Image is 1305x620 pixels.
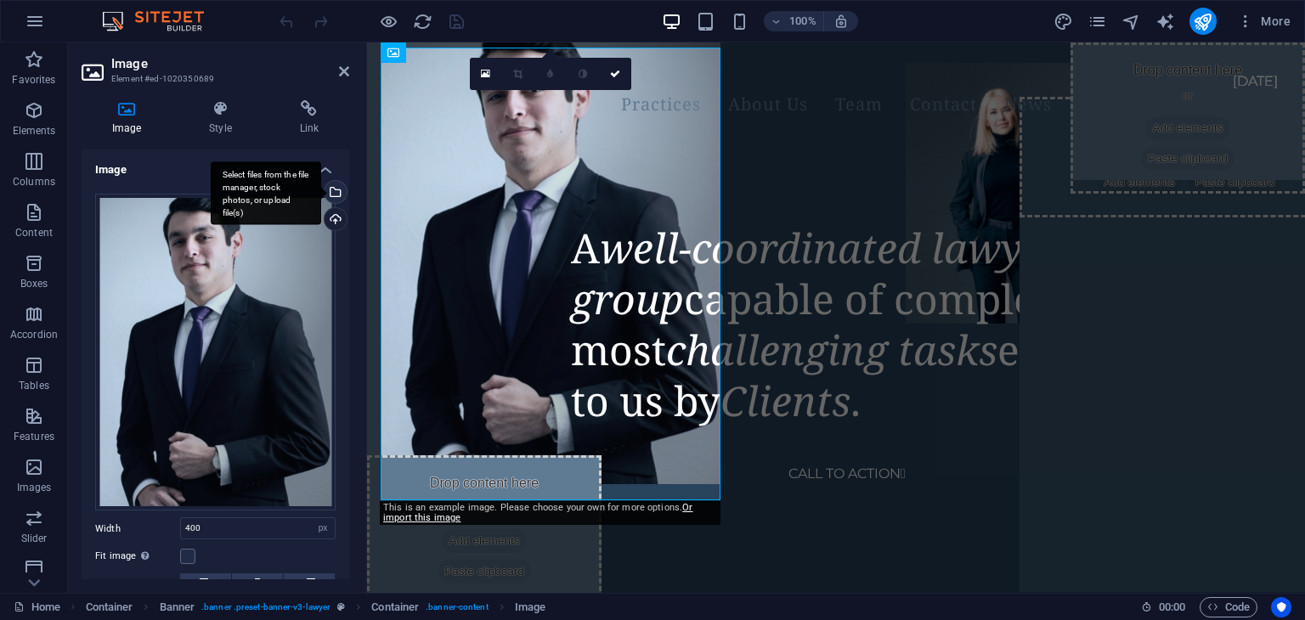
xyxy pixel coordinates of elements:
label: Fit image [95,546,180,566]
a: Select files from the file manager, stock photos, or upload file(s) [324,180,347,204]
h2: Image [111,56,349,71]
button: Usercentrics [1271,597,1291,617]
div: This is an example image. Please choose your own for more options. [380,501,720,525]
i: Publish [1193,12,1212,31]
p: Elements [13,124,56,138]
h6: 100% [789,11,816,31]
button: Click here to leave preview mode and continue editing [378,11,398,31]
h4: Image [82,100,178,136]
a: Or import this image [383,502,692,523]
i: Navigator [1121,12,1141,31]
i: AI Writer [1155,12,1175,31]
div: Drop content here [652,54,992,175]
h6: Session time [1141,597,1186,617]
p: Columns [13,175,55,189]
h4: Link [269,100,349,136]
i: On resize automatically adjust zoom level to fit chosen device. [833,14,849,29]
img: Editor Logo [98,11,225,31]
span: Click to select. Double-click to edit [515,597,545,617]
button: pages [1087,11,1108,31]
span: Paste clipboard [71,517,164,541]
button: Code [1200,597,1257,617]
a: Click to cancel selection. Double-click to open Pages [14,597,60,617]
h4: Image [82,149,349,180]
button: navigator [1121,11,1142,31]
p: Content [15,226,53,240]
span: . banner .preset-banner-v3-lawyer [201,597,330,617]
span: Add elements [75,487,159,510]
label: Alignment [95,574,180,595]
h4: Style [178,100,268,136]
span: Click to select. Double-click to edit [371,597,419,617]
span: 00 00 [1159,597,1185,617]
nav: breadcrumb [86,597,546,617]
label: Width [95,524,180,533]
i: Pages (Ctrl+Alt+S) [1087,12,1107,31]
p: Images [17,481,52,494]
i: Design (Ctrl+Alt+Y) [1054,12,1073,31]
p: Slider [21,532,48,545]
span: Paste clipboard [774,104,867,128]
p: Features [14,430,54,443]
span: Click to select. Double-click to edit [86,597,133,617]
button: 100% [764,11,824,31]
span: Add elements [778,74,862,98]
span: More [1237,13,1291,30]
a: Greyscale [567,58,599,90]
button: text_generator [1155,11,1176,31]
p: Favorites [12,73,55,87]
div: Select files from the file manager, stock photos, or upload file(s) [211,161,321,225]
span: . banner-content [426,597,488,617]
div: unsplash_CSAEI7OGubA.png [95,194,336,511]
span: Code [1207,597,1250,617]
button: publish [1189,8,1217,35]
a: Crop mode [502,58,534,90]
button: More [1230,8,1297,35]
a: Confirm ( Ctrl ⏎ ) [599,58,631,90]
i: This element is a customizable preset [337,602,345,612]
a: Select files from the file manager, stock photos, or upload file(s) [470,58,502,90]
button: design [1054,11,1074,31]
span: : [1171,600,1173,613]
a: Blur [534,58,567,90]
p: Boxes [20,277,48,290]
p: Accordion [10,328,58,341]
i: Reload page [413,12,432,31]
button: reload [412,11,432,31]
span: Click to select. Double-click to edit [160,597,195,617]
h3: Element #ed-1020350689 [111,71,315,87]
p: Tables [19,379,49,392]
